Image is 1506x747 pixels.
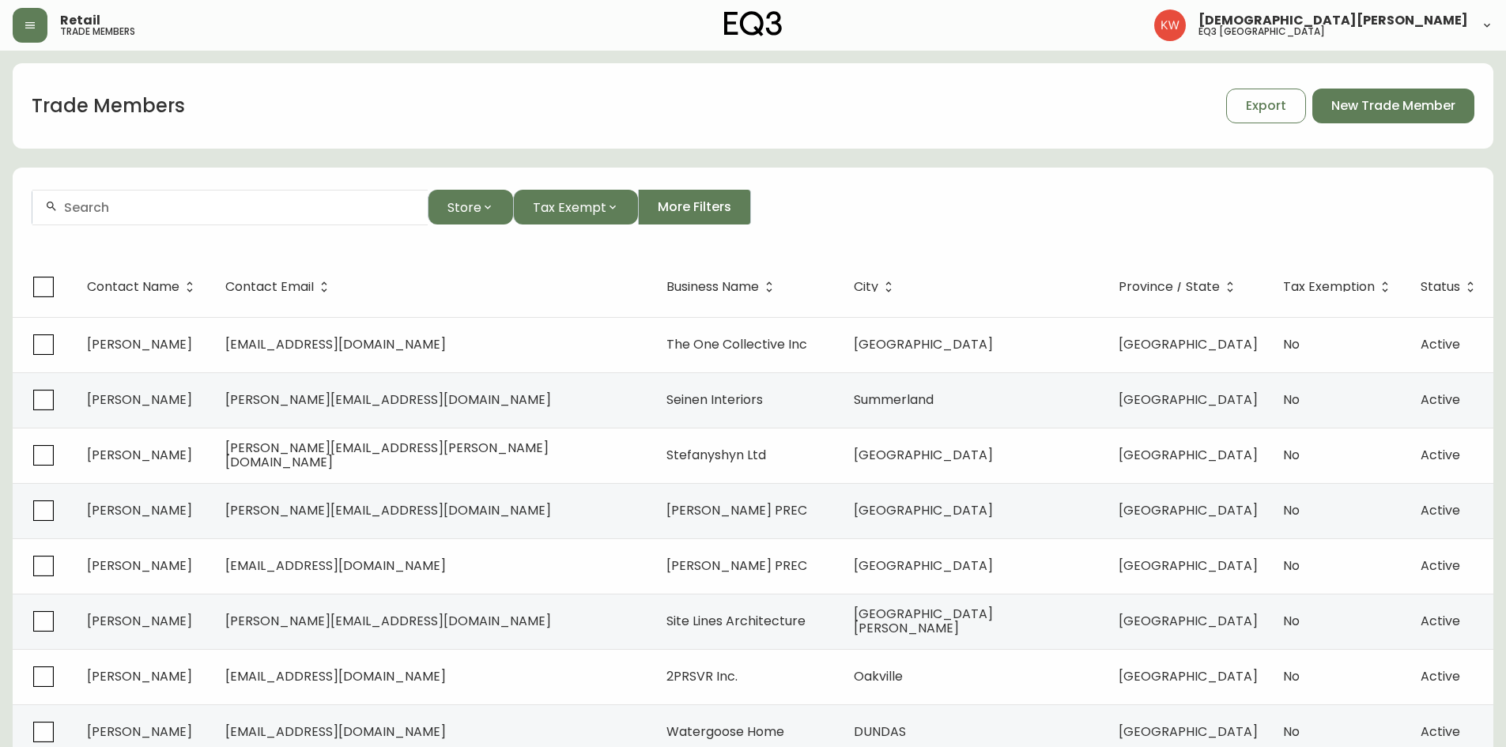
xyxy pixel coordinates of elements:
[1119,280,1240,294] span: Province / State
[666,612,806,630] span: Site Lines Architecture
[666,667,738,685] span: 2PRSVR Inc.
[87,282,179,292] span: Contact Name
[854,390,934,409] span: Summerland
[87,280,200,294] span: Contact Name
[533,198,606,217] span: Tax Exempt
[1119,335,1258,353] span: [GEOGRAPHIC_DATA]
[666,446,766,464] span: Stefanyshyn Ltd
[1421,446,1460,464] span: Active
[513,190,638,224] button: Tax Exempt
[1283,282,1375,292] span: Tax Exemption
[428,190,513,224] button: Store
[1119,612,1258,630] span: [GEOGRAPHIC_DATA]
[854,282,878,292] span: City
[1312,89,1474,123] button: New Trade Member
[1283,501,1300,519] span: No
[87,556,192,575] span: [PERSON_NAME]
[1283,556,1300,575] span: No
[225,722,446,741] span: [EMAIL_ADDRESS][DOMAIN_NAME]
[1421,612,1460,630] span: Active
[666,282,759,292] span: Business Name
[1283,446,1300,464] span: No
[854,446,993,464] span: [GEOGRAPHIC_DATA]
[225,556,446,575] span: [EMAIL_ADDRESS][DOMAIN_NAME]
[1421,280,1481,294] span: Status
[1119,390,1258,409] span: [GEOGRAPHIC_DATA]
[1331,97,1455,115] span: New Trade Member
[87,335,192,353] span: [PERSON_NAME]
[724,11,783,36] img: logo
[1198,27,1325,36] h5: eq3 [GEOGRAPHIC_DATA]
[87,501,192,519] span: [PERSON_NAME]
[1283,390,1300,409] span: No
[658,198,731,216] span: More Filters
[854,280,899,294] span: City
[1198,14,1468,27] span: [DEMOGRAPHIC_DATA][PERSON_NAME]
[225,280,334,294] span: Contact Email
[1154,9,1186,41] img: f33162b67396b0982c40ce2a87247151
[225,390,551,409] span: [PERSON_NAME][EMAIL_ADDRESS][DOMAIN_NAME]
[60,14,100,27] span: Retail
[64,200,415,215] input: Search
[225,612,551,630] span: [PERSON_NAME][EMAIL_ADDRESS][DOMAIN_NAME]
[666,556,807,575] span: [PERSON_NAME] PREC
[87,446,192,464] span: [PERSON_NAME]
[666,390,763,409] span: Seinen Interiors
[854,667,903,685] span: Oakville
[666,722,784,741] span: Watergoose Home
[1119,722,1258,741] span: [GEOGRAPHIC_DATA]
[87,612,192,630] span: [PERSON_NAME]
[1421,390,1460,409] span: Active
[87,390,192,409] span: [PERSON_NAME]
[1421,556,1460,575] span: Active
[1226,89,1306,123] button: Export
[638,190,751,224] button: More Filters
[87,667,192,685] span: [PERSON_NAME]
[1119,282,1220,292] span: Province / State
[1421,667,1460,685] span: Active
[1421,501,1460,519] span: Active
[32,92,185,119] h1: Trade Members
[854,556,993,575] span: [GEOGRAPHIC_DATA]
[87,722,192,741] span: [PERSON_NAME]
[1283,612,1300,630] span: No
[1119,501,1258,519] span: [GEOGRAPHIC_DATA]
[447,198,481,217] span: Store
[60,27,135,36] h5: trade members
[1119,556,1258,575] span: [GEOGRAPHIC_DATA]
[225,439,549,471] span: [PERSON_NAME][EMAIL_ADDRESS][PERSON_NAME][DOMAIN_NAME]
[1421,335,1460,353] span: Active
[854,605,993,637] span: [GEOGRAPHIC_DATA][PERSON_NAME]
[1246,97,1286,115] span: Export
[225,282,314,292] span: Contact Email
[1283,335,1300,353] span: No
[666,280,779,294] span: Business Name
[854,501,993,519] span: [GEOGRAPHIC_DATA]
[854,722,906,741] span: DUNDAS
[1283,280,1395,294] span: Tax Exemption
[1421,722,1460,741] span: Active
[666,335,807,353] span: The One Collective Inc
[1421,282,1460,292] span: Status
[854,335,993,353] span: [GEOGRAPHIC_DATA]
[1283,667,1300,685] span: No
[225,667,446,685] span: [EMAIL_ADDRESS][DOMAIN_NAME]
[225,501,551,519] span: [PERSON_NAME][EMAIL_ADDRESS][DOMAIN_NAME]
[1283,722,1300,741] span: No
[1119,667,1258,685] span: [GEOGRAPHIC_DATA]
[666,501,807,519] span: [PERSON_NAME] PREC
[1119,446,1258,464] span: [GEOGRAPHIC_DATA]
[225,335,446,353] span: [EMAIL_ADDRESS][DOMAIN_NAME]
